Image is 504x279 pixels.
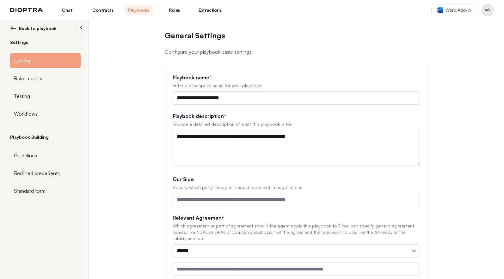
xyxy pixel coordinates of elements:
[173,184,420,191] p: Specify which party the agent should represent in negotiations
[165,30,428,40] h1: General Settings
[446,7,471,13] span: Word Add-in
[77,23,86,32] button: Collapse sidebar
[173,175,420,183] label: Our Side
[14,57,31,64] span: General
[89,5,117,15] a: Contracts
[14,75,42,82] span: Rule Imports
[10,25,16,32] img: left arrow
[173,74,420,81] label: Playbook name
[196,5,224,15] a: Extractions
[481,4,494,16] button: Profile menu
[19,25,57,32] span: Back to playbook
[10,134,81,140] h2: Playbook Building
[431,4,476,16] a: Word Add-in
[173,112,420,120] label: Playbook description
[10,39,81,45] h2: Settings
[160,5,188,15] a: Rules
[14,110,38,118] span: Workflows
[165,48,428,56] p: Configure your playbook basic settings.
[125,5,153,15] a: Playbooks
[14,169,60,177] span: Redlined precedents
[173,214,420,221] label: Relevant Agreement
[53,5,81,15] a: Chat
[14,187,46,195] span: Standard form
[14,92,30,100] span: Testing
[173,121,420,127] p: Provide a detailed description of what this playbook is for
[173,223,420,242] p: Which agreement or part of agreement should the agent apply this playbook to ? You can specify ge...
[173,82,420,89] p: Enter a descriptive name for your playbook
[10,25,81,32] button: Back to playbook
[10,8,43,12] img: logo
[14,152,37,159] span: Guidelines
[437,7,443,13] img: word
